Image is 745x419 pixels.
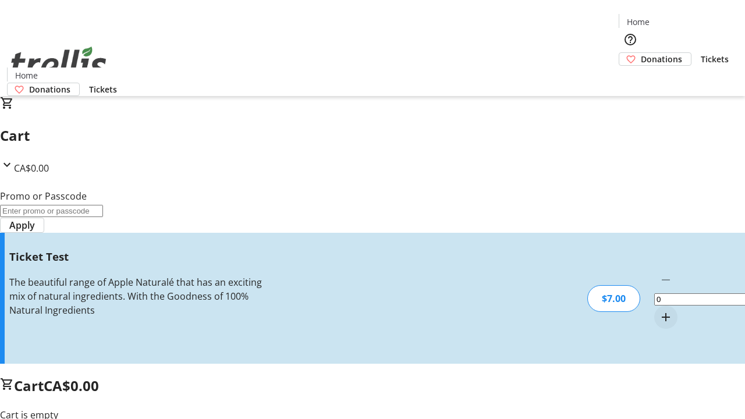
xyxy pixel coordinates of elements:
span: Apply [9,218,35,232]
div: $7.00 [587,285,640,312]
h3: Ticket Test [9,248,264,265]
span: Home [627,16,650,28]
a: Donations [7,83,80,96]
a: Donations [619,52,691,66]
span: Donations [641,53,682,65]
span: Tickets [89,83,117,95]
a: Home [619,16,657,28]
span: Donations [29,83,70,95]
span: Home [15,69,38,81]
img: Orient E2E Organization DZeOS9eTtn's Logo [7,34,111,92]
div: The beautiful range of Apple Naturalé that has an exciting mix of natural ingredients. With the G... [9,275,264,317]
span: CA$0.00 [14,162,49,175]
span: CA$0.00 [44,376,99,395]
button: Help [619,28,642,51]
button: Increment by one [654,306,677,329]
span: Tickets [701,53,729,65]
a: Home [8,69,45,81]
button: Cart [619,66,642,89]
a: Tickets [691,53,738,65]
a: Tickets [80,83,126,95]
